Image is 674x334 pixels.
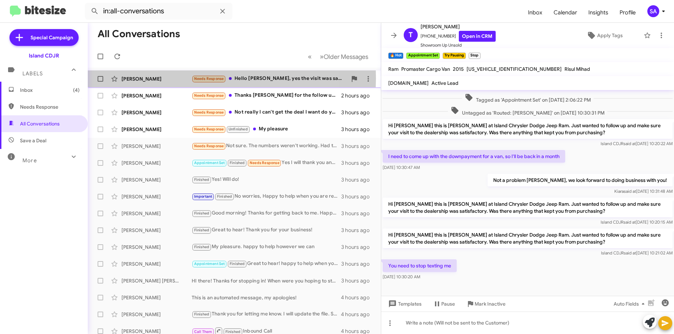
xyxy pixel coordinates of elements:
span: [PHONE_NUMBER] [421,31,496,42]
a: Profile [614,2,641,23]
span: Needs Response [194,76,224,81]
small: Try Pausing [443,53,466,59]
div: Great to hear! Thank you for your business! [192,226,341,234]
button: Apply Tags [568,29,640,42]
small: Appointment Set [406,53,440,59]
span: said at [623,141,636,146]
span: Finished [230,161,245,165]
p: I need to come up with the downpayment for a van, so I'll be back in a month [383,150,565,163]
span: Needs Response [194,110,224,115]
div: 3 hours ago [341,109,375,116]
span: Auto Fields [614,298,647,310]
a: Inbox [522,2,548,23]
span: Templates [387,298,422,310]
span: Risul Mihad [564,66,590,72]
div: No worries, Happy to help when you are ready [192,192,341,200]
div: Island CDJR [29,52,59,59]
div: [PERSON_NAME] [121,193,192,200]
span: said at [624,189,636,194]
span: More [22,157,37,164]
div: 3 hours ago [341,260,375,267]
span: Appointment Set [194,261,225,266]
span: [US_VEHICLE_IDENTIFICATION_NUMBER] [467,66,562,72]
div: Hello [PERSON_NAME], yes the visit was satisfactory. [PERSON_NAME] was very helpful. There was no... [192,75,347,83]
span: said at [623,219,636,225]
a: Calendar [548,2,583,23]
div: Not really I can't get the deal I want do you have used vehicles [192,108,341,116]
span: Ram [388,66,398,72]
div: [PERSON_NAME] [121,92,192,99]
div: Thanks [PERSON_NAME] for the follow up. Experience was wonderful and very informative. I'm still ... [192,91,341,100]
button: SA [641,5,666,17]
span: Island CDJR [DATE] 10:21:02 AM [601,250,673,255]
button: Previous [304,49,316,64]
div: Not sure. The numbers weren't working. Had to walk away. [192,142,341,150]
span: Needs Response [194,127,224,131]
div: 3 hours ago [341,159,375,166]
span: [DOMAIN_NAME] [388,80,429,86]
p: Hi [PERSON_NAME] this is [PERSON_NAME] at Island Chrysler Dodge Jeep Ram. Just wanted to follow u... [383,119,673,139]
span: Needs Response [194,93,224,98]
span: [DATE] 10:30:47 AM [383,165,420,170]
div: Yes! Will do! [192,176,341,184]
p: You need to stop texting me [383,259,457,272]
button: Next [316,49,372,64]
div: [PERSON_NAME] [121,159,192,166]
button: Pause [427,298,461,310]
div: [PERSON_NAME] [121,176,192,183]
span: Finished [225,329,241,334]
div: 3 hours ago [341,193,375,200]
input: Search [85,3,232,20]
div: Good morning! Thanks for getting back to me. Happy to help however we can! [192,209,341,217]
span: Untagged as 'Routed: [PERSON_NAME]' on [DATE] 10:30:31 PM [448,106,607,116]
span: All Conversations [20,120,60,127]
a: Insights [583,2,614,23]
span: Promaster Cargo Van [401,66,450,72]
div: 2 hours ago [341,92,375,99]
span: Older Messages [324,53,368,61]
div: HI there! Thanks for stopping in! When were you hoping to stop back in? [192,277,341,284]
small: 🔥 Hot [388,53,403,59]
div: [PERSON_NAME] [121,126,192,133]
span: » [320,52,324,61]
div: 3 hours ago [341,277,375,284]
span: Finished [194,312,210,316]
span: [DATE] 10:30:20 AM [383,274,420,279]
div: Great to hear! happy to help when you are ready! [192,260,341,268]
span: Finished [230,261,245,266]
span: Special Campaign [31,34,73,41]
div: This is an automated message, my apologies! [192,294,341,301]
div: 3 hours ago [341,244,375,251]
h1: All Conversations [98,28,180,40]
span: Active Lead [431,80,458,86]
div: My pleasure. happy to help however we can [192,243,341,251]
span: Save a Deal [20,137,46,144]
span: Showroom Up Unsold [421,42,496,49]
button: Mark Inactive [461,298,511,310]
span: Tagged as 'Appointment Set' on [DATE] 2:06:22 PM [462,93,594,103]
span: Pause [441,298,455,310]
div: [PERSON_NAME] [121,260,192,267]
div: [PERSON_NAME] [121,311,192,318]
a: Special Campaign [9,29,79,46]
div: [PERSON_NAME] [PERSON_NAME] [121,277,192,284]
span: « [308,52,312,61]
span: Important [194,194,212,199]
div: SA [647,5,659,17]
span: Appointment Set [194,161,225,165]
div: 3 hours ago [341,126,375,133]
span: said at [624,250,636,255]
span: Finished [194,245,210,249]
div: My pleasure [192,125,341,133]
span: (4) [73,87,80,94]
span: 2015 [453,66,464,72]
div: [PERSON_NAME] [121,143,192,150]
p: Not a problem [PERSON_NAME], we look forward to doing business with you! [488,174,673,186]
div: Yes I will thank you and you the same [192,159,341,167]
span: Mark Inactive [475,298,505,310]
div: 3 hours ago [341,210,375,217]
